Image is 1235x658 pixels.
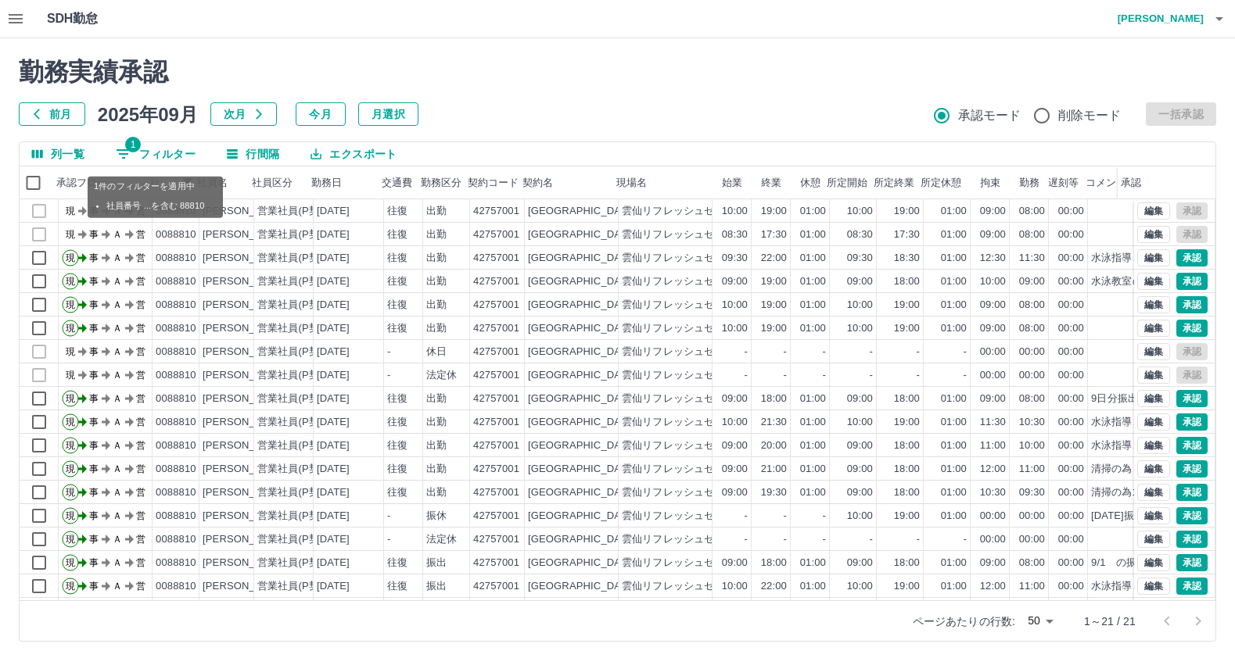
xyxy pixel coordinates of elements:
[66,346,75,357] text: 現
[113,346,122,357] text: Ａ
[1176,554,1208,571] button: 承認
[387,298,407,313] div: 往復
[847,204,873,219] div: 10:00
[136,299,145,310] text: 営
[965,166,1004,199] div: 拘束
[317,298,350,313] div: [DATE]
[249,166,308,199] div: 社員区分
[917,368,920,383] div: -
[136,370,145,381] text: 営
[1176,460,1208,477] button: 承認
[156,298,196,313] div: 0088810
[871,166,918,199] div: 所定終業
[203,298,288,313] div: [PERSON_NAME]
[1019,321,1045,336] div: 08:00
[622,274,776,289] div: 雲仙リフレッシュセンターオバマ
[722,274,748,289] div: 09:00
[1004,166,1043,199] div: 勤務
[426,321,447,336] div: 出勤
[870,345,873,359] div: -
[1058,106,1122,125] span: 削除モード
[1137,437,1170,454] button: 編集
[746,166,785,199] div: 終業
[622,251,776,266] div: 雲仙リフレッシュセンターオバマ
[528,345,636,359] div: [GEOGRAPHIC_DATA]
[426,274,447,289] div: 出勤
[1137,320,1170,337] button: 編集
[317,227,350,242] div: [DATE]
[958,106,1021,125] span: 承認モード
[113,299,122,310] text: Ａ
[203,251,288,266] div: [PERSON_NAME]
[847,227,873,242] div: 08:30
[918,166,965,199] div: 所定休憩
[1176,413,1208,431] button: 承認
[387,415,407,430] div: 往復
[210,102,277,126] button: 次月
[426,227,447,242] div: 出勤
[1137,226,1170,243] button: 編集
[784,368,787,383] div: -
[387,227,407,242] div: 往復
[1137,390,1170,407] button: 編集
[1048,166,1079,199] div: 遅刻等
[784,345,787,359] div: -
[870,368,873,383] div: -
[761,251,787,266] div: 22:00
[980,298,1006,313] div: 09:00
[1176,296,1208,313] button: 承認
[317,274,350,289] div: [DATE]
[203,321,288,336] div: [PERSON_NAME]
[800,251,826,266] div: 01:00
[19,57,1216,87] h2: 勤務実績承認
[89,276,99,287] text: 事
[156,321,196,336] div: 0088810
[613,166,707,199] div: 現場名
[528,204,636,219] div: [GEOGRAPHIC_DATA]
[722,227,748,242] div: 08:30
[1019,227,1045,242] div: 08:00
[156,227,196,242] div: 0088810
[980,345,1006,359] div: 00:00
[89,393,99,404] text: 事
[257,204,333,219] div: 営業社員(P契約)
[1058,227,1084,242] div: 00:00
[426,204,447,219] div: 出勤
[1091,415,1219,430] div: 水泳指導、清掃の為 2h残業
[473,227,519,242] div: 42757001
[745,345,748,359] div: -
[113,323,122,334] text: Ａ
[89,370,99,381] text: 事
[156,392,196,406] div: 0088810
[387,368,390,383] div: -
[941,274,967,289] div: 01:00
[980,227,1006,242] div: 09:00
[800,415,826,430] div: 01:00
[1019,251,1045,266] div: 11:30
[317,415,350,430] div: [DATE]
[1058,298,1084,313] div: 00:00
[66,206,75,216] text: 現
[616,166,647,199] div: 現場名
[1176,578,1208,595] button: 承認
[847,321,873,336] div: 10:00
[136,323,145,334] text: 営
[1137,507,1170,524] button: 編集
[53,166,147,199] div: 承認フロー
[298,142,409,166] button: エクスポート
[1137,484,1170,501] button: 編集
[622,298,776,313] div: 雲仙リフレッシュセンターオバマ
[257,274,333,289] div: 営業社員(P契約)
[761,274,787,289] div: 19:00
[1019,298,1045,313] div: 08:00
[1137,367,1170,384] button: 編集
[1082,166,1204,199] div: コメント
[1176,320,1208,337] button: 承認
[1137,296,1170,313] button: 編集
[800,298,826,313] div: 01:00
[1021,610,1059,632] div: 50
[358,102,418,126] button: 月選択
[980,204,1006,219] div: 09:00
[941,204,967,219] div: 01:00
[156,251,196,266] div: 0088810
